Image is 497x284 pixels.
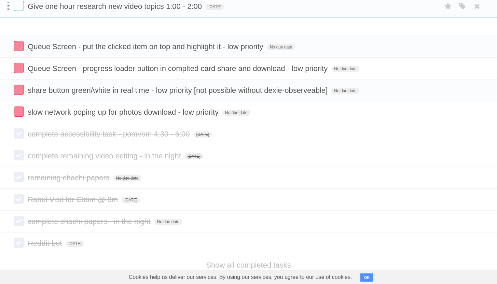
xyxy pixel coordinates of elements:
span: [DATE] [66,241,84,247]
span: [DATE] [122,197,140,203]
label: Done [14,238,24,248]
span: [DATE] [185,153,203,159]
span: No due date [154,219,182,225]
label: Done [14,128,24,139]
label: Done [14,63,24,73]
span: Give one hour research new video topics 1:00 - 2:00 [28,2,204,11]
span: Queue Screen - put the clicked item on top and highlight it - low priority [28,42,265,51]
span: No due date [331,88,359,94]
label: Done [14,172,24,182]
span: Rahul Visit for Claim @ 8m [28,195,120,204]
span: slow network poping up for photos download - low priority [28,108,220,116]
span: No due date [267,44,295,50]
label: Done [14,106,24,117]
a: Show all completed tasks [206,261,291,269]
label: Done [14,85,24,95]
span: complete remaining video editing - in the night [28,152,183,160]
span: [DATE] [194,131,212,138]
span: Reddit bot [28,239,64,247]
label: Done [14,150,24,160]
span: complete accessibility task - pomvom 4:30 - 6:00 [28,130,191,138]
span: Cookies help us deliver our services. By using our services, you agree to our use of cookies. [122,270,359,284]
span: No due date [331,66,359,72]
label: Done [14,41,24,51]
label: Done [14,216,24,226]
span: [DATE] [206,4,224,10]
span: No due date [222,110,250,116]
span: No due date [113,175,141,181]
span: remaining chachi papers [28,173,111,182]
span: complete chachi papers - in the night [28,217,152,226]
label: Done [14,1,24,11]
span: Queue Screen - progress loader button in complted card share and download - low priority [28,64,329,73]
span: share button green/white in real time - low priority [not possible without dexie-observeable] [28,86,329,95]
label: Star task [442,1,455,12]
label: Done [14,194,24,204]
button: OK [360,273,374,282]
